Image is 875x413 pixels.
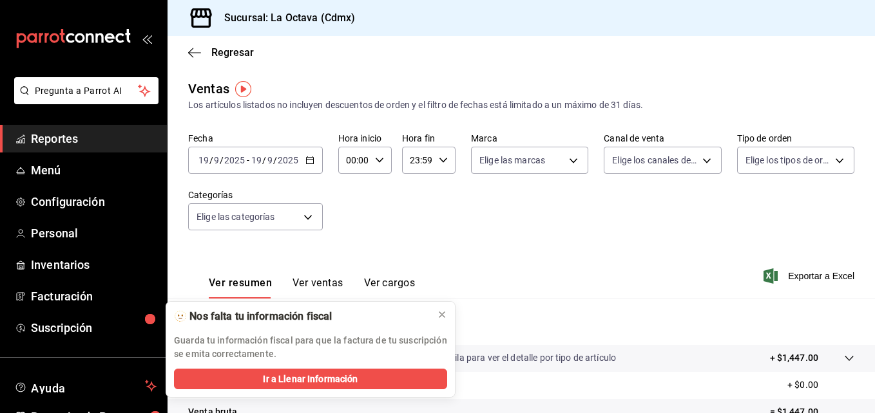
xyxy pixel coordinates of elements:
button: Ver cargos [364,277,416,298]
input: -- [251,155,262,165]
label: Fecha [188,134,323,143]
img: Tooltip marker [235,81,251,97]
input: -- [267,155,273,165]
p: Resumen [188,314,854,329]
span: Configuración [31,193,157,210]
button: Ir a Llenar Información [174,369,447,389]
span: Suscripción [31,319,157,336]
button: Ver ventas [293,277,343,298]
button: Ver resumen [209,277,272,298]
label: Categorías [188,190,323,199]
span: Elige las marcas [479,154,545,167]
span: - [247,155,249,165]
span: Facturación [31,288,157,305]
span: Menú [31,161,157,179]
span: Elige las categorías [197,210,275,223]
button: Exportar a Excel [766,268,854,284]
button: Pregunta a Parrot AI [14,77,159,104]
h3: Sucursal: La Octava (Cdmx) [214,10,355,26]
div: Ventas [188,79,229,98]
label: Marca [471,134,588,143]
label: Canal de venta [604,134,721,143]
span: Pregunta a Parrot AI [35,84,139,98]
p: + $1,447.00 [770,351,818,365]
span: Ir a Llenar Información [263,372,358,386]
span: Reportes [31,130,157,147]
span: Inventarios [31,256,157,273]
div: navigation tabs [209,277,415,298]
input: ---- [277,155,299,165]
span: Regresar [211,46,254,59]
p: Da clic en la fila para ver el detalle por tipo de artículo [402,351,616,365]
span: Elige los canales de venta [612,154,697,167]
span: Personal [31,225,157,242]
input: -- [213,155,220,165]
label: Hora fin [402,134,456,143]
p: + $0.00 [787,378,854,392]
input: ---- [224,155,245,165]
span: Ayuda [31,378,140,394]
span: / [220,155,224,165]
button: open_drawer_menu [142,33,152,44]
p: Guarda tu información fiscal para que la factura de tu suscripción se emita correctamente. [174,334,447,361]
span: / [273,155,277,165]
label: Tipo de orden [737,134,854,143]
label: Hora inicio [338,134,392,143]
span: Elige los tipos de orden [745,154,831,167]
a: Pregunta a Parrot AI [9,93,159,107]
button: Regresar [188,46,254,59]
span: / [262,155,266,165]
div: Los artículos listados no incluyen descuentos de orden y el filtro de fechas está limitado a un m... [188,98,854,112]
span: / [209,155,213,165]
div: 🫥 Nos falta tu información fiscal [174,309,427,324]
input: -- [198,155,209,165]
